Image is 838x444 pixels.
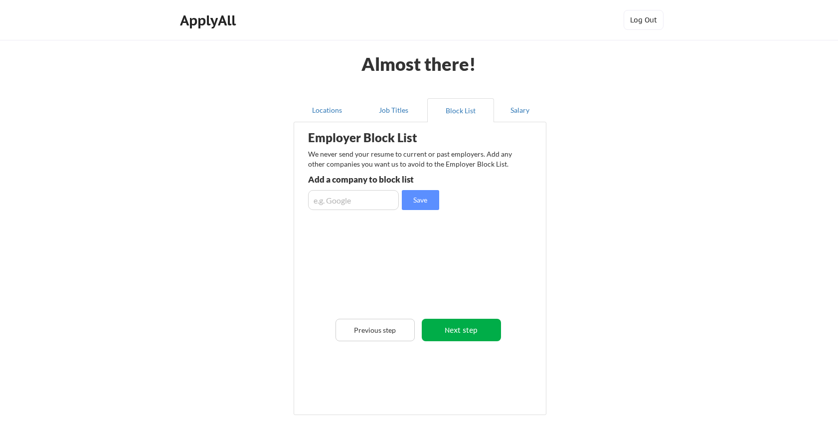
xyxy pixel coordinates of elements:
button: Salary [494,98,546,122]
button: Next step [422,319,501,341]
button: Log Out [624,10,664,30]
button: Save [402,190,439,210]
div: Employer Block List [308,132,465,144]
div: Add a company to block list [308,175,454,184]
button: Block List [427,98,494,122]
div: ApplyAll [180,12,239,29]
button: Locations [294,98,360,122]
div: Almost there! [349,55,488,73]
div: We never send your resume to current or past employers. Add any other companies you want us to av... [308,149,518,169]
button: Previous step [335,319,415,341]
input: e.g. Google [308,190,399,210]
button: Job Titles [360,98,427,122]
